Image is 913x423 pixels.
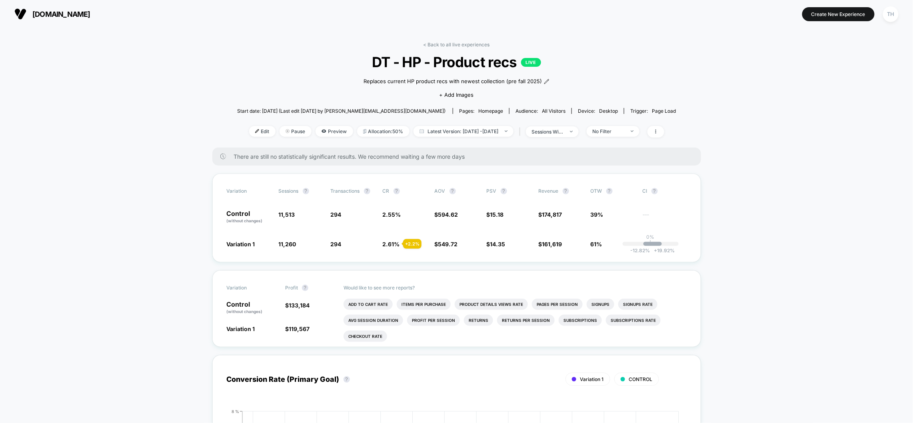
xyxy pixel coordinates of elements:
[501,188,507,194] button: ?
[403,239,422,249] div: + 2.2 %
[643,212,687,224] span: ---
[539,188,559,194] span: Revenue
[630,108,676,114] div: Trigger:
[364,188,370,194] button: ?
[517,126,526,138] span: |
[344,299,393,310] li: Add To Cart Rate
[435,241,458,247] span: $
[478,108,503,114] span: homepage
[397,299,451,310] li: Items Per Purchase
[237,108,446,114] span: Start date: [DATE] (Last edit [DATE] by [PERSON_NAME][EMAIL_ADDRESS][DOMAIN_NAME])
[279,188,299,194] span: Sessions
[227,301,277,315] p: Control
[344,285,687,291] p: Would like to see more reports?
[383,241,400,247] span: 2.61 %
[650,247,675,253] span: 19.92 %
[344,315,403,326] li: Avg Session Duration
[651,188,658,194] button: ?
[414,126,513,137] span: Latest Version: [DATE] - [DATE]
[438,211,458,218] span: 594.62
[542,211,562,218] span: 174,817
[532,129,564,135] div: sessions with impression
[331,241,342,247] span: 294
[227,188,271,194] span: Variation
[285,325,310,332] span: $
[279,211,295,218] span: 11,513
[515,108,565,114] div: Audience:
[618,299,657,310] li: Signups Rate
[559,315,602,326] li: Subscriptions
[450,188,456,194] button: ?
[652,108,676,114] span: Page Load
[227,241,255,247] span: Variation 1
[227,210,271,224] p: Control
[591,241,602,247] span: 61%
[302,285,308,291] button: ?
[232,409,239,414] tspan: 8 %
[227,309,263,314] span: (without changes)
[383,211,401,218] span: 2.55 %
[32,10,90,18] span: [DOMAIN_NAME]
[12,8,93,20] button: [DOMAIN_NAME]
[647,234,655,240] p: 0%
[394,188,400,194] button: ?
[279,241,296,247] span: 11,260
[650,240,651,246] p: |
[563,188,569,194] button: ?
[435,211,458,218] span: $
[539,241,562,247] span: $
[606,315,661,326] li: Subscriptions Rate
[440,92,474,98] span: + Add Images
[357,126,410,137] span: Allocation: 50%
[570,131,573,132] img: end
[259,54,654,70] span: DT - HP - Product recs
[303,188,309,194] button: ?
[881,6,901,22] button: TH
[487,241,505,247] span: $
[587,299,614,310] li: Signups
[316,126,353,137] span: Preview
[606,188,613,194] button: ?
[539,211,562,218] span: $
[331,211,342,218] span: 294
[497,315,555,326] li: Returns Per Session
[459,108,503,114] div: Pages:
[407,315,460,326] li: Profit Per Session
[643,188,687,194] span: CI
[227,285,271,291] span: Variation
[487,188,497,194] span: PSV
[286,129,290,133] img: end
[364,78,542,86] span: Replaces current HP product recs with newest collection (pre fall 2025)
[14,8,26,20] img: Visually logo
[227,325,255,332] span: Variation 1
[593,128,625,134] div: No Filter
[629,376,653,382] span: CONTROL
[234,153,685,160] span: There are still no statistically significant results. We recommend waiting a few more days
[255,129,259,133] img: edit
[280,126,312,137] span: Pause
[285,285,298,291] span: Profit
[227,218,263,223] span: (without changes)
[883,6,899,22] div: TH
[599,108,618,114] span: desktop
[344,331,387,342] li: Checkout Rate
[464,315,493,326] li: Returns
[289,302,310,309] span: 133,184
[631,130,633,132] img: end
[490,241,505,247] span: 14.35
[424,42,490,48] a: < Back to all live experiences
[420,129,424,133] img: calendar
[285,302,310,309] span: $
[487,211,504,218] span: $
[802,7,875,21] button: Create New Experience
[490,211,504,218] span: 15.18
[455,299,528,310] li: Product Details Views Rate
[289,325,310,332] span: 119,567
[344,376,350,383] button: ?
[331,188,360,194] span: Transactions
[532,299,583,310] li: Pages Per Session
[580,376,604,382] span: Variation 1
[521,58,541,67] p: LIVE
[654,247,657,253] span: +
[505,130,507,132] img: end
